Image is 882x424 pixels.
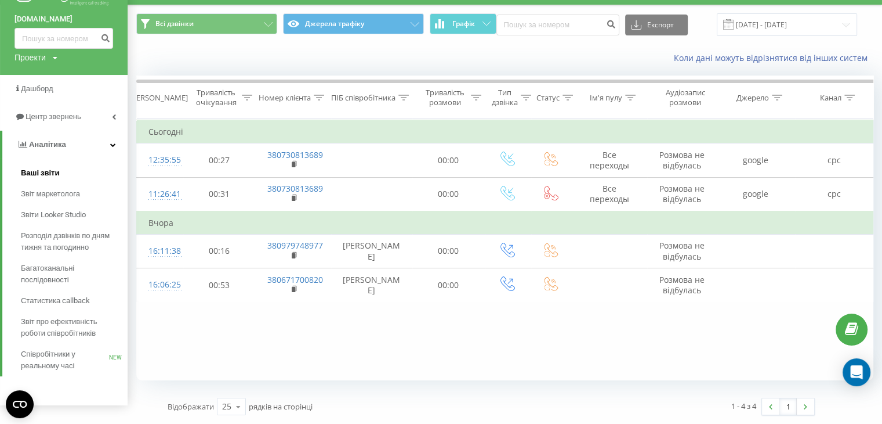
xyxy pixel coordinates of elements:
[820,93,841,103] div: Канал
[331,234,412,268] td: [PERSON_NAME]
[193,88,239,107] div: Тривалість очікування
[2,131,128,159] a: Аналiтика
[659,274,705,296] span: Розмова не відбулась
[267,274,323,285] a: 380671700820
[148,183,172,206] div: 11:26:41
[717,143,795,177] td: google
[412,177,485,211] td: 00:00
[657,88,713,107] div: Аудіозапис розмови
[148,240,172,263] div: 16:11:38
[168,401,214,412] span: Відображати
[843,358,870,386] div: Open Intercom Messenger
[26,112,81,121] span: Центр звернень
[6,390,34,418] button: Open CMP widget
[674,52,873,63] a: Коли дані можуть відрізнятися вiд інших систем
[21,295,90,307] span: Статистика callback
[422,88,468,107] div: Тривалість розмови
[267,183,323,194] a: 380730813689
[21,204,128,225] a: Звіти Looker Studio
[21,167,60,179] span: Ваші звіти
[736,93,769,103] div: Джерело
[572,143,647,177] td: Все переходы
[21,225,128,258] a: Розподіл дзвінків по дням тижня та погодинно
[183,268,256,302] td: 00:53
[21,344,128,376] a: Співробітники у реальному часіNEW
[21,230,122,253] span: Розподіл дзвінків по дням тижня та погодинно
[590,93,622,103] div: Ім'я пулу
[148,149,172,171] div: 12:35:55
[21,84,53,93] span: Дашборд
[331,268,412,302] td: [PERSON_NAME]
[572,177,647,211] td: Все переходы
[267,149,323,160] a: 380730813689
[29,140,66,149] span: Аналiтика
[21,163,128,184] a: Ваші звіти
[21,316,122,339] span: Звіт про ефективність роботи співробітників
[267,240,323,251] a: 380979748977
[222,401,231,412] div: 25
[412,234,485,268] td: 00:00
[795,177,873,211] td: cpc
[148,274,172,296] div: 16:06:25
[659,240,705,261] span: Розмова не відбулась
[779,398,797,415] a: 1
[21,188,80,200] span: Звіт маркетолога
[496,15,619,35] input: Пошук за номером
[659,149,705,171] span: Розмова не відбулась
[452,20,475,28] span: Графік
[21,348,109,372] span: Співробітники у реальному часі
[21,290,128,311] a: Статистика callback
[14,13,113,25] a: [DOMAIN_NAME]
[659,183,705,204] span: Розмова не відбулась
[430,13,496,34] button: Графік
[129,93,188,103] div: [PERSON_NAME]
[21,311,128,344] a: Звіт про ефективність роботи співробітників
[136,13,277,34] button: Всі дзвінки
[21,263,122,286] span: Багатоканальні послідовності
[21,258,128,290] a: Багатоканальні послідовності
[183,143,256,177] td: 00:27
[21,209,86,221] span: Звіти Looker Studio
[21,184,128,204] a: Звіт маркетолога
[14,52,46,63] div: Проекти
[717,177,795,211] td: google
[625,15,688,35] button: Експорт
[331,93,395,103] div: ПІБ співробітника
[492,88,518,107] div: Тип дзвінка
[795,143,873,177] td: cpc
[259,93,311,103] div: Номер клієнта
[183,177,256,211] td: 00:31
[249,401,313,412] span: рядків на сторінці
[183,234,256,268] td: 00:16
[412,268,485,302] td: 00:00
[412,143,485,177] td: 00:00
[283,13,424,34] button: Джерела трафіку
[14,28,113,49] input: Пошук за номером
[155,19,194,28] span: Всі дзвінки
[536,93,560,103] div: Статус
[731,400,756,412] div: 1 - 4 з 4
